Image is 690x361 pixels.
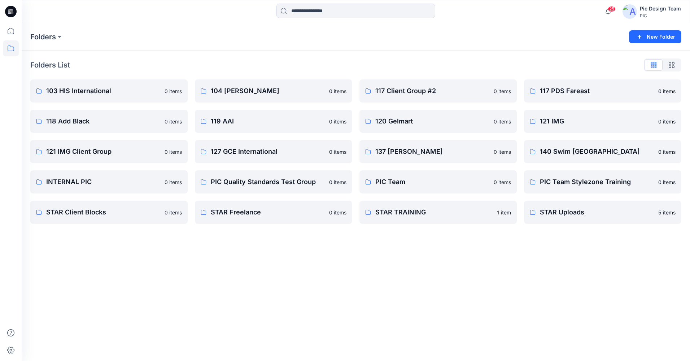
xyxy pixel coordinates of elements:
[211,86,325,96] p: 104 [PERSON_NAME]
[165,148,182,156] p: 0 items
[658,148,676,156] p: 0 items
[211,147,325,157] p: 127 GCE International
[524,110,681,133] a: 121 IMG0 items
[30,170,188,193] a: INTERNAL PIC0 items
[375,116,489,126] p: 120 Gelmart
[524,140,681,163] a: 140 Swim [GEOGRAPHIC_DATA]0 items
[30,60,70,70] p: Folders List
[165,118,182,125] p: 0 items
[494,178,511,186] p: 0 items
[640,13,681,18] div: PIC
[494,148,511,156] p: 0 items
[30,79,188,103] a: 103 HIS International0 items
[540,86,654,96] p: 117 PDS Fareast
[359,170,517,193] a: PIC Team0 items
[494,118,511,125] p: 0 items
[608,6,616,12] span: 25
[30,32,56,42] a: Folders
[195,201,352,224] a: STAR Freelance0 items
[30,110,188,133] a: 118 Add Black0 items
[359,110,517,133] a: 120 Gelmart0 items
[623,4,637,19] img: avatar
[46,86,160,96] p: 103 HIS International
[375,147,489,157] p: 137 [PERSON_NAME]
[375,86,489,96] p: 117 Client Group #2
[329,148,346,156] p: 0 items
[30,201,188,224] a: STAR Client Blocks0 items
[211,207,325,217] p: STAR Freelance
[195,140,352,163] a: 127 GCE International0 items
[375,207,493,217] p: STAR TRAINING
[46,207,160,217] p: STAR Client Blocks
[329,178,346,186] p: 0 items
[524,79,681,103] a: 117 PDS Fareast0 items
[658,178,676,186] p: 0 items
[540,207,654,217] p: STAR Uploads
[211,177,325,187] p: PIC Quality Standards Test Group
[46,116,160,126] p: 118 Add Black
[329,87,346,95] p: 0 items
[46,177,160,187] p: INTERNAL PIC
[540,116,654,126] p: 121 IMG
[497,209,511,216] p: 1 item
[629,30,681,43] button: New Folder
[375,177,489,187] p: PIC Team
[329,118,346,125] p: 0 items
[540,147,654,157] p: 140 Swim [GEOGRAPHIC_DATA]
[195,110,352,133] a: 119 AAI0 items
[165,178,182,186] p: 0 items
[165,87,182,95] p: 0 items
[524,170,681,193] a: PIC Team Stylezone Training0 items
[658,87,676,95] p: 0 items
[640,4,681,13] div: Pic Design Team
[524,201,681,224] a: STAR Uploads5 items
[165,209,182,216] p: 0 items
[211,116,325,126] p: 119 AAI
[359,201,517,224] a: STAR TRAINING1 item
[195,79,352,103] a: 104 [PERSON_NAME]0 items
[46,147,160,157] p: 121 IMG Client Group
[359,140,517,163] a: 137 [PERSON_NAME]0 items
[658,118,676,125] p: 0 items
[30,140,188,163] a: 121 IMG Client Group0 items
[494,87,511,95] p: 0 items
[359,79,517,103] a: 117 Client Group #20 items
[195,170,352,193] a: PIC Quality Standards Test Group0 items
[540,177,654,187] p: PIC Team Stylezone Training
[329,209,346,216] p: 0 items
[658,209,676,216] p: 5 items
